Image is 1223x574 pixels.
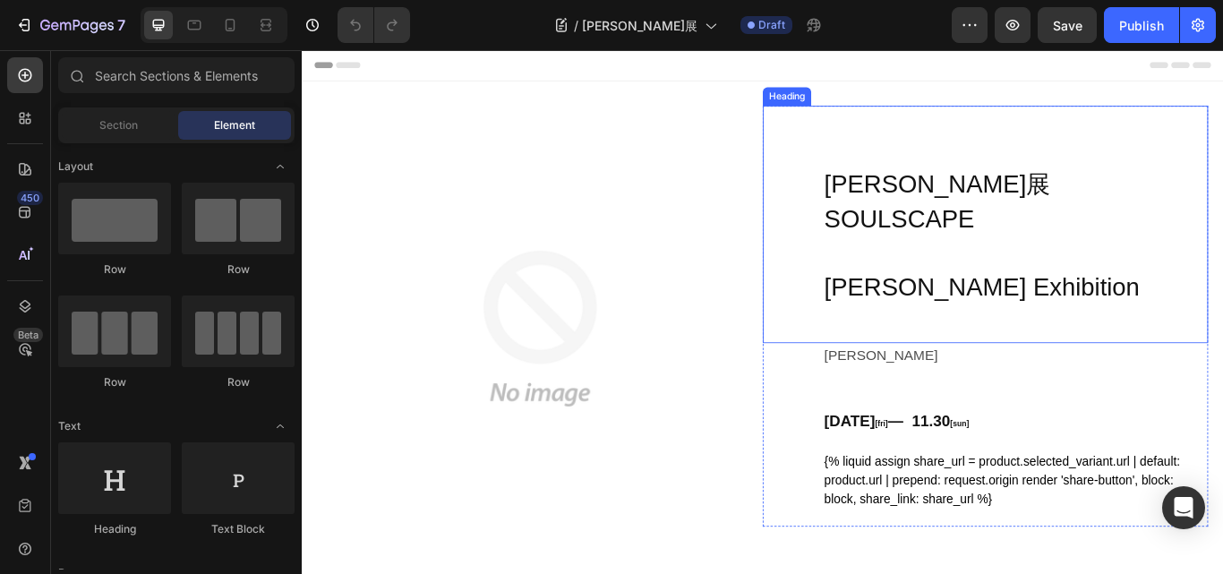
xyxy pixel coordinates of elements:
[609,470,1056,535] div: {% liquid assign share_url = product.selected_variant.url | default: product.url | prepend: reque...
[182,261,295,278] div: Row
[266,412,295,441] span: Toggle open
[214,117,255,133] span: Element
[7,7,133,43] button: 7
[541,47,590,63] div: Heading
[574,16,578,35] span: /
[58,374,171,390] div: Row
[58,158,93,175] span: Layout
[182,521,295,537] div: Text Block
[266,152,295,181] span: Toggle open
[302,50,1223,574] iframe: Design area
[668,431,683,441] strong: [fri]
[58,418,81,434] span: Text
[58,521,171,537] div: Heading
[117,14,125,36] p: 7
[1104,7,1179,43] button: Publish
[17,191,43,205] div: 450
[1053,18,1082,33] span: Save
[1038,7,1097,43] button: Save
[58,261,171,278] div: Row
[609,416,1055,452] p: [DATE] ― 11.30
[1162,486,1205,529] div: Open Intercom Messenger
[182,374,295,390] div: Row
[99,117,138,133] span: Section
[582,16,697,35] span: [PERSON_NAME]展
[58,57,295,93] input: Search Sections & Elements
[609,342,1055,371] p: [PERSON_NAME]
[758,17,785,33] span: Draft
[756,431,777,441] strong: [sun]
[1119,16,1164,35] div: Publish
[537,65,1056,342] h1: [PERSON_NAME]展 SOULSCAPE [PERSON_NAME] Exhibition
[13,328,43,342] div: Beta
[338,7,410,43] div: Undo/Redo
